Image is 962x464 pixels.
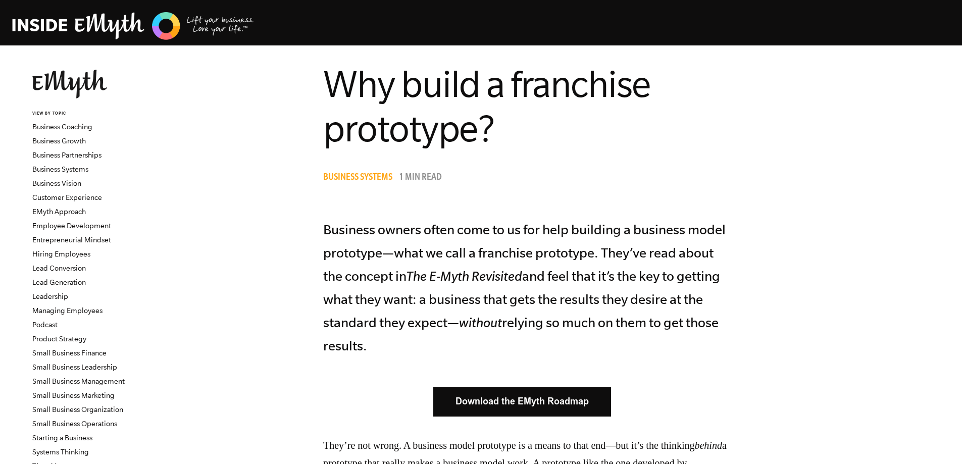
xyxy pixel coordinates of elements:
i: without [459,315,502,330]
a: Small Business Marketing [32,391,115,399]
a: Product Strategy [32,335,86,343]
a: Starting a Business [32,434,92,442]
h6: VIEW BY TOPIC [32,111,154,117]
a: Business Systems [323,173,397,183]
a: Small Business Leadership [32,363,117,371]
a: Business Growth [32,137,86,145]
a: Small Business Organization [32,405,123,414]
a: EMyth Approach [32,208,86,216]
a: Managing Employees [32,306,103,315]
a: Entrepreneurial Mindset [32,236,111,244]
p: 1 min read [399,173,442,183]
a: Employee Development [32,222,111,230]
a: Hiring Employees [32,250,90,258]
a: Small Business Operations [32,420,117,428]
a: Small Business Finance [32,349,107,357]
i: The E-Myth Revisited [407,269,522,283]
a: Lead Generation [32,278,86,286]
em: behind [694,440,722,451]
a: Business Vision [32,179,81,187]
a: Business Systems [32,165,88,173]
span: Why build a franchise prototype? [323,63,650,149]
a: Leadership [32,292,68,300]
a: Lead Conversion [32,264,86,272]
a: Podcast [32,321,58,329]
img: EMyth [32,70,107,98]
p: Business owners often come to us for help building a business model prototype—what we call a fran... [323,218,727,357]
a: Systems Thinking [32,448,89,456]
a: Business Partnerships [32,151,102,159]
img: EMyth Business Coaching [12,11,255,41]
a: Business Coaching [32,123,92,131]
span: Business Systems [323,173,392,183]
a: Small Business Management [32,377,125,385]
img: Download the EMyth Roadmap [433,387,617,417]
a: Customer Experience [32,193,102,201]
